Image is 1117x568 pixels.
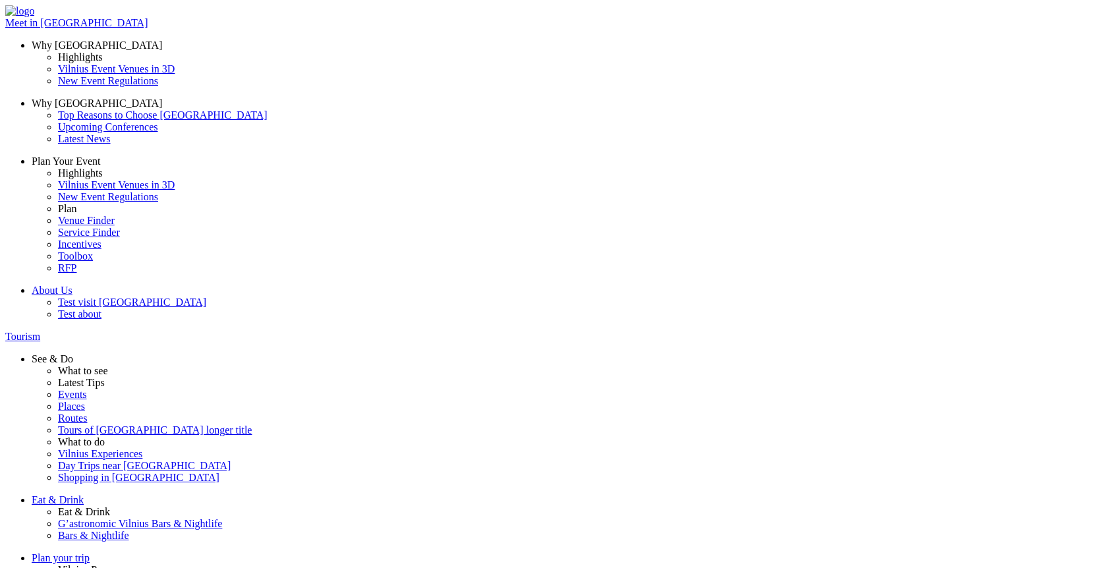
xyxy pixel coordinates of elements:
[58,227,120,238] span: Service Finder
[58,308,1112,320] a: Test about
[58,262,76,273] span: RFP
[58,75,158,86] span: New Event Regulations
[58,424,1112,436] a: Tours of [GEOGRAPHIC_DATA] longer title
[32,98,162,109] span: Why [GEOGRAPHIC_DATA]
[58,389,87,400] span: Events
[32,552,1112,564] a: Plan your trip
[32,552,90,563] span: Plan your trip
[58,518,222,529] span: G’astronomic Vilnius Bars & Nightlife
[32,156,100,167] span: Plan Your Event
[58,401,1112,412] a: Places
[58,191,158,202] span: New Event Regulations
[58,412,87,424] span: Routes
[5,331,1112,343] a: Tourism
[5,5,34,17] img: logo
[58,412,1112,424] a: Routes
[32,285,1112,297] a: About Us
[58,109,1112,121] a: Top Reasons to Choose [GEOGRAPHIC_DATA]
[58,167,103,179] span: Highlights
[58,424,252,436] span: Tours of [GEOGRAPHIC_DATA] longer title
[58,530,1112,542] a: Bars & Nightlife
[58,377,105,388] span: Latest Tips
[58,460,231,471] span: Day Trips near [GEOGRAPHIC_DATA]
[58,530,129,541] span: Bars & Nightlife
[58,250,1112,262] a: Toolbox
[58,179,1112,191] a: Vilnius Event Venues in 3D
[58,203,76,214] span: Plan
[58,518,1112,530] a: G’astronomic Vilnius Bars & Nightlife
[5,17,1112,29] a: Meet in [GEOGRAPHIC_DATA]
[58,121,1112,133] a: Upcoming Conferences
[58,215,1112,227] a: Venue Finder
[58,401,85,412] span: Places
[58,215,115,226] span: Venue Finder
[58,63,1112,75] a: Vilnius Event Venues in 3D
[58,63,175,74] span: Vilnius Event Venues in 3D
[58,472,219,483] span: Shopping in [GEOGRAPHIC_DATA]
[58,75,1112,87] a: New Event Regulations
[5,331,40,342] span: Tourism
[58,448,1112,460] a: Vilnius Experiences
[5,17,148,28] span: Meet in [GEOGRAPHIC_DATA]
[58,250,93,262] span: Toolbox
[58,133,1112,145] a: Latest News
[58,365,108,376] span: What to see
[58,389,1112,401] a: Events
[58,297,1112,308] a: Test visit [GEOGRAPHIC_DATA]
[58,239,101,250] span: Incentives
[58,239,1112,250] a: Incentives
[58,179,175,190] span: Vilnius Event Venues in 3D
[58,472,1112,484] a: Shopping in [GEOGRAPHIC_DATA]
[58,460,1112,472] a: Day Trips near [GEOGRAPHIC_DATA]
[32,494,84,505] span: Eat & Drink
[32,285,72,296] span: About Us
[58,227,1112,239] a: Service Finder
[58,262,1112,274] a: RFP
[32,494,1112,506] a: Eat & Drink
[58,506,110,517] span: Eat & Drink
[58,436,105,447] span: What to do
[32,40,162,51] span: Why [GEOGRAPHIC_DATA]
[58,191,1112,203] a: New Event Regulations
[58,448,142,459] span: Vilnius Experiences
[32,353,73,364] span: See & Do
[58,51,103,63] span: Highlights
